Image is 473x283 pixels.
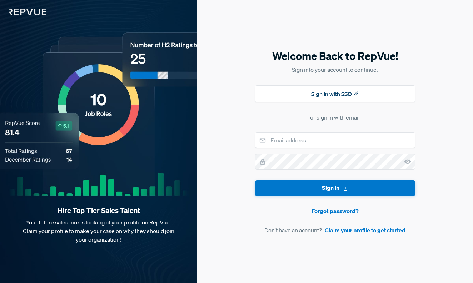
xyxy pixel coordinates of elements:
[11,218,186,244] p: Your future sales hire is looking at your profile on RepVue. Claim your profile to make your case...
[325,226,405,234] a: Claim your profile to get started
[310,113,360,122] div: or sign in with email
[255,226,415,234] article: Don't have an account?
[255,49,415,64] h5: Welcome Back to RepVue!
[255,65,415,74] p: Sign into your account to continue.
[255,85,415,102] button: Sign In with SSO
[255,207,415,215] a: Forgot password?
[255,132,415,148] input: Email address
[11,206,186,215] strong: Hire Top-Tier Sales Talent
[255,180,415,196] button: Sign In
